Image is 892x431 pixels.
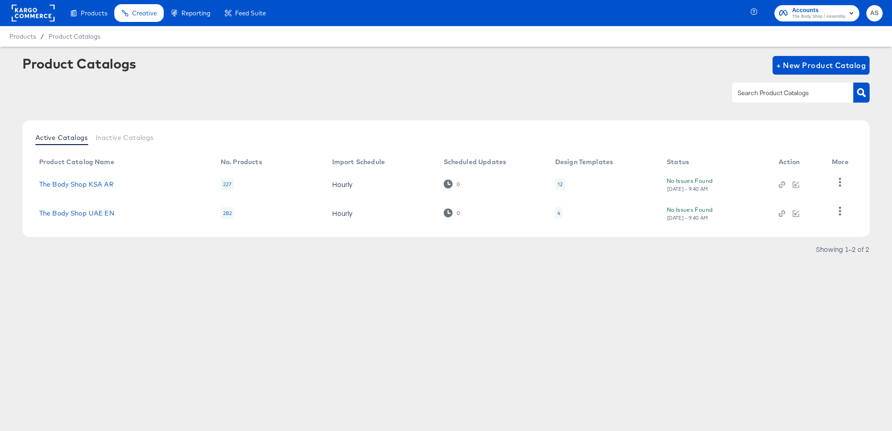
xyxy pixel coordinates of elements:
span: The Body Shop / Assembly [792,13,845,21]
span: Active Catalogs [35,134,88,141]
span: Creative [132,9,157,17]
span: AS [870,8,879,19]
div: 4 [557,209,560,217]
div: Product Catalogs [22,56,136,71]
span: Products [9,33,36,40]
span: Accounts [792,6,845,15]
span: Feed Suite [235,9,266,17]
div: 282 [221,207,234,219]
a: The Body Shop UAE EN [39,209,114,217]
div: 0 [444,209,460,217]
div: Design Templates [555,158,613,166]
div: Scheduled Updates [444,158,507,166]
a: The Body Shop KSA AR [39,181,113,188]
th: Action [771,155,824,170]
div: Product Catalog Name [39,158,114,166]
span: Products [81,9,107,17]
div: 0 [444,180,460,188]
div: 12 [555,178,565,190]
div: No. Products [221,158,262,166]
button: AccountsThe Body Shop / Assembly [774,5,859,21]
a: Product Catalogs [49,33,100,40]
span: Reporting [181,9,210,17]
div: Import Schedule [332,158,385,166]
td: Hourly [325,199,436,228]
span: / [36,33,49,40]
span: Inactive Catalogs [96,134,154,141]
th: More [824,155,860,170]
div: 0 [456,210,460,216]
div: 227 [221,178,234,190]
td: Hourly [325,170,436,199]
span: + New Product Catalog [776,59,866,72]
div: 0 [456,181,460,188]
div: 12 [557,181,563,188]
th: Status [659,155,771,170]
div: Showing 1–2 of 2 [815,246,870,252]
input: Search Product Catalogs [736,88,835,98]
div: 4 [555,207,563,219]
button: + New Product Catalog [773,56,870,75]
button: AS [866,5,883,21]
